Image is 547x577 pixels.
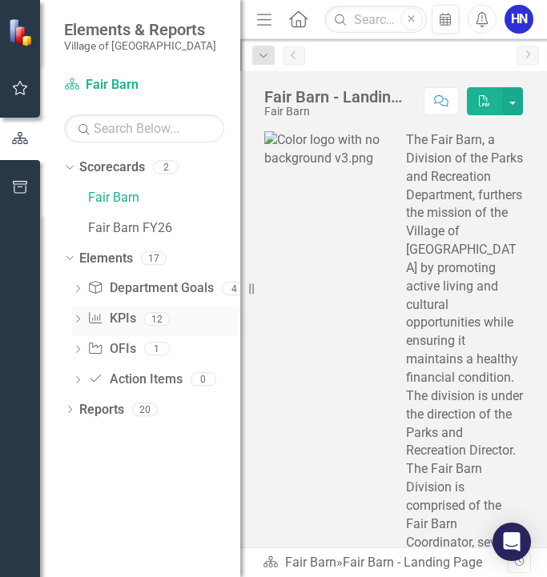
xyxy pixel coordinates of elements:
[343,555,482,570] div: Fair Barn - Landing Page
[79,158,145,177] a: Scorecards
[324,6,426,34] input: Search ClearPoint...
[505,5,533,34] button: HN
[64,76,224,94] a: Fair Barn
[64,20,216,39] span: Elements & Reports
[87,310,135,328] a: KPIs
[264,88,408,106] div: Fair Barn - Landing Page
[263,554,508,572] div: »
[88,219,240,238] a: Fair Barn FY26
[285,555,336,570] a: Fair Barn
[87,279,213,298] a: Department Goals
[144,343,170,356] div: 1
[264,131,382,168] img: Color logo with no background v3.png
[222,282,247,295] div: 4
[64,114,224,142] input: Search Below...
[132,403,158,416] div: 20
[191,373,216,387] div: 0
[87,371,182,389] a: Action Items
[64,39,216,52] small: Village of [GEOGRAPHIC_DATA]
[264,106,408,118] div: Fair Barn
[79,401,124,419] a: Reports
[144,312,170,326] div: 12
[493,523,531,561] div: Open Intercom Messenger
[153,161,179,174] div: 2
[87,340,135,359] a: OFIs
[79,250,133,268] a: Elements
[8,18,36,46] img: ClearPoint Strategy
[88,189,240,207] a: Fair Barn
[141,251,167,265] div: 17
